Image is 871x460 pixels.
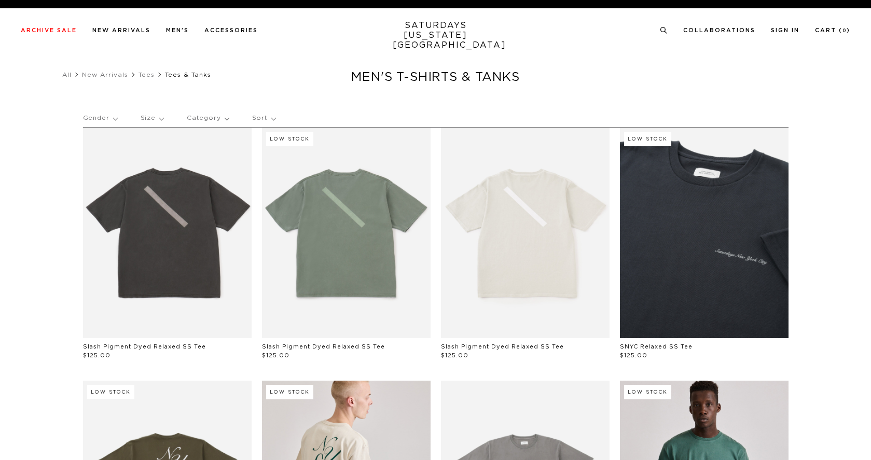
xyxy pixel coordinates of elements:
[141,106,163,130] p: Size
[92,27,150,33] a: New Arrivals
[620,353,647,358] span: $125.00
[441,344,564,350] a: Slash Pigment Dyed Relaxed SS Tee
[252,106,275,130] p: Sort
[83,344,206,350] a: Slash Pigment Dyed Relaxed SS Tee
[266,385,313,399] div: Low Stock
[815,27,850,33] a: Cart (0)
[624,132,671,146] div: Low Stock
[187,106,229,130] p: Category
[204,27,258,33] a: Accessories
[620,344,693,350] a: SNYC Relaxed SS Tee
[165,72,211,78] span: Tees & Tanks
[683,27,755,33] a: Collaborations
[82,72,128,78] a: New Arrivals
[62,72,72,78] a: All
[262,344,385,350] a: Slash Pigment Dyed Relaxed SS Tee
[87,385,134,399] div: Low Stock
[83,353,110,358] span: $125.00
[166,27,189,33] a: Men's
[441,353,468,358] span: $125.00
[624,385,671,399] div: Low Stock
[21,27,77,33] a: Archive Sale
[139,72,155,78] a: Tees
[771,27,799,33] a: Sign In
[266,132,313,146] div: Low Stock
[842,29,847,33] small: 0
[393,21,478,50] a: SATURDAYS[US_STATE][GEOGRAPHIC_DATA]
[83,106,117,130] p: Gender
[262,353,289,358] span: $125.00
